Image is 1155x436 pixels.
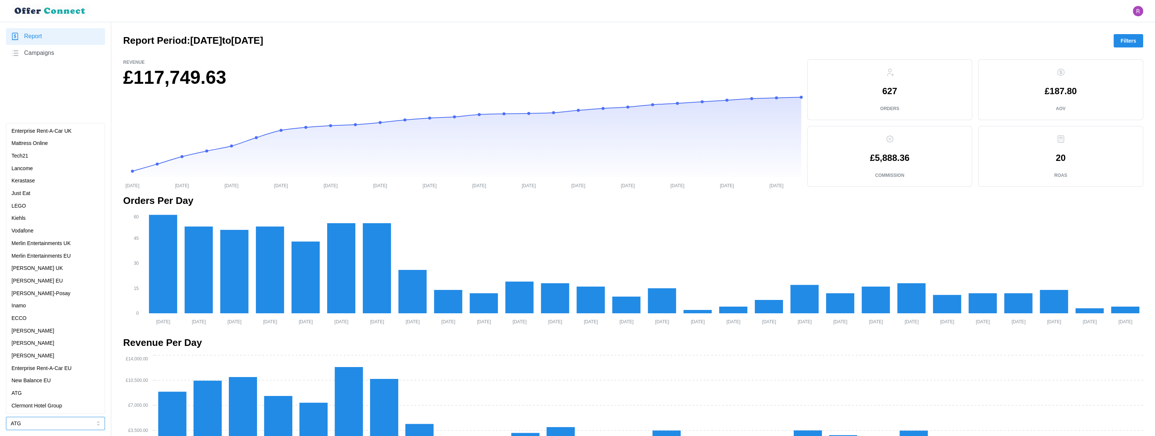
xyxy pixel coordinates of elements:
[123,194,1143,207] h2: Orders Per Day
[11,352,54,360] p: [PERSON_NAME]
[11,165,33,173] p: Lancome
[323,183,338,188] tspan: [DATE]
[11,277,63,285] p: [PERSON_NAME] EU
[1056,153,1066,162] p: 20
[24,32,42,41] span: Report
[11,264,63,272] p: [PERSON_NAME] UK
[1011,319,1026,324] tspan: [DATE]
[1118,319,1132,324] tspan: [DATE]
[522,183,536,188] tspan: [DATE]
[335,319,349,324] tspan: [DATE]
[6,417,105,430] button: ATG
[11,252,71,260] p: Merlin Entertainments EU
[373,183,387,188] tspan: [DATE]
[11,202,26,210] p: LEGO
[880,106,899,112] p: Orders
[24,49,54,58] span: Campaigns
[905,319,919,324] tspan: [DATE]
[11,290,70,298] p: [PERSON_NAME]-Posay
[548,319,562,324] tspan: [DATE]
[875,172,904,179] p: Commission
[299,319,313,324] tspan: [DATE]
[6,28,105,45] a: Report
[192,319,206,324] tspan: [DATE]
[11,189,30,198] p: Just Eat
[11,364,72,373] p: Enterprise Rent-A-Car EU
[1044,87,1077,96] p: £187.80
[274,183,288,188] tspan: [DATE]
[123,34,263,47] h2: Report Period: [DATE] to [DATE]
[125,183,139,188] tspan: [DATE]
[11,152,28,160] p: Tech21
[6,45,105,62] a: Campaigns
[263,319,277,324] tspan: [DATE]
[128,403,148,408] tspan: £7,000.00
[11,377,51,385] p: New Balance EU
[797,319,812,324] tspan: [DATE]
[11,177,35,185] p: Kerastase
[227,319,241,324] tspan: [DATE]
[128,428,148,433] tspan: £3,500.00
[11,389,22,397] p: ATG
[11,314,26,323] p: ECCO
[869,319,883,324] tspan: [DATE]
[422,183,437,188] tspan: [DATE]
[134,214,139,219] tspan: 60
[11,127,72,135] p: Enterprise Rent-A-Car UK
[720,183,734,188] tspan: [DATE]
[11,214,26,222] p: Kiehls
[134,261,139,266] tspan: 30
[12,4,89,17] img: loyalBe Logo
[833,319,848,324] tspan: [DATE]
[134,286,139,291] tspan: 15
[441,319,455,324] tspan: [DATE]
[619,319,634,324] tspan: [DATE]
[126,378,148,383] tspan: £10,500.00
[870,153,909,162] p: £5,888.36
[1113,34,1143,47] button: Filters
[11,240,71,248] p: Merlin Entertainments UK
[621,183,635,188] tspan: [DATE]
[11,302,26,310] p: Inamo
[1047,319,1061,324] tspan: [DATE]
[940,319,954,324] tspan: [DATE]
[126,356,148,361] tspan: £14,000.00
[175,183,189,188] tspan: [DATE]
[670,183,684,188] tspan: [DATE]
[370,319,384,324] tspan: [DATE]
[1133,6,1143,16] button: Open user button
[691,319,705,324] tspan: [DATE]
[1054,172,1067,179] p: ROAS
[769,183,783,188] tspan: [DATE]
[1121,34,1136,47] span: Filters
[136,311,139,316] tspan: 0
[513,319,527,324] tspan: [DATE]
[11,327,54,335] p: [PERSON_NAME]
[655,319,669,324] tspan: [DATE]
[472,183,486,188] tspan: [DATE]
[882,87,897,96] p: 627
[156,319,170,324] tspan: [DATE]
[123,59,801,66] p: Revenue
[224,183,238,188] tspan: [DATE]
[1056,106,1065,112] p: AOV
[477,319,491,324] tspan: [DATE]
[762,319,776,324] tspan: [DATE]
[123,66,801,90] h1: £117,749.63
[134,236,139,241] tspan: 45
[976,319,990,324] tspan: [DATE]
[11,339,54,347] p: [PERSON_NAME]
[1133,6,1143,16] img: Ryan Gribben
[123,336,1143,349] h2: Revenue Per Day
[584,319,598,324] tspan: [DATE]
[571,183,585,188] tspan: [DATE]
[11,227,33,235] p: Vodafone
[11,402,62,410] p: Clermont Hotel Group
[406,319,420,324] tspan: [DATE]
[11,139,48,148] p: Mattress Online
[1083,319,1097,324] tspan: [DATE]
[726,319,740,324] tspan: [DATE]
